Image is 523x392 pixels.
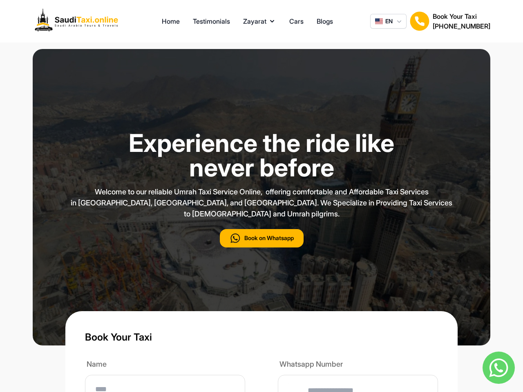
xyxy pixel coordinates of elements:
button: Zayarat [243,16,276,26]
button: EN [370,14,407,29]
a: Testimonials [193,16,230,26]
h2: [PHONE_NUMBER] [433,21,490,31]
img: call [230,232,241,244]
h1: Experience the ride like never before [123,131,400,180]
img: Logo [33,7,124,36]
a: Blogs [317,16,333,26]
div: Book Your Taxi [433,11,490,31]
a: Cars [289,16,304,26]
h1: Book Your Taxi [433,11,490,21]
p: Welcome to our reliable Umrah Taxi Service Online, offering comfortable and Affordable Taxi Servi... [57,186,466,219]
button: Book on Whatsapp [220,229,304,247]
label: Name [85,359,245,372]
h1: Book Your Taxi [85,331,438,344]
img: Book Your Taxi [410,11,429,31]
label: Whatsapp Number [278,359,438,372]
a: Home [162,16,180,26]
img: whatsapp [483,352,515,384]
span: EN [385,17,393,25]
